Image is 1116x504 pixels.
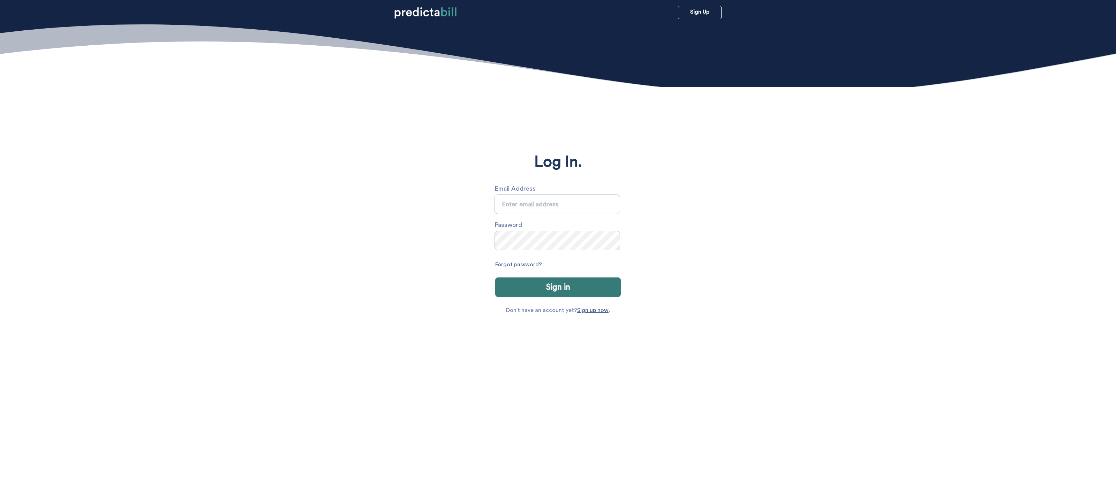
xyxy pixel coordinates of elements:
[678,6,722,19] a: Sign Up
[495,183,624,194] label: Email Address
[495,277,621,297] button: Sign in
[506,307,610,313] p: Don't have an account yet? .
[577,307,609,313] a: Sign up now
[495,259,542,270] a: Forgot password?
[495,194,620,214] input: Email Address
[534,153,582,171] p: Log In.
[495,219,624,231] label: Password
